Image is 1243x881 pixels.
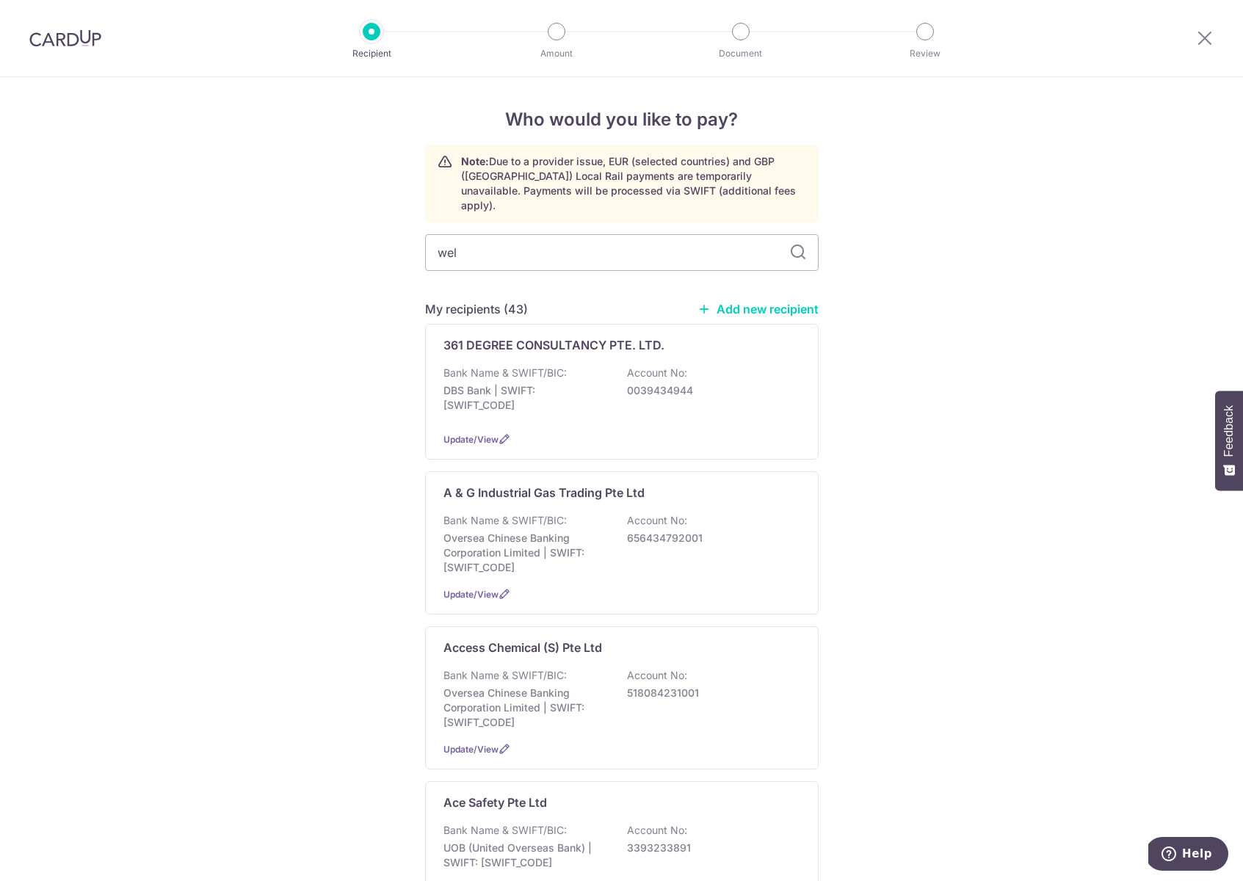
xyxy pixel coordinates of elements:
[443,589,499,600] a: Update/View
[1222,405,1236,457] span: Feedback
[425,300,528,318] h5: My recipients (43)
[871,46,979,61] p: Review
[1148,837,1228,874] iframe: Opens a widget where you can find more information
[29,29,101,47] img: CardUp
[627,841,791,855] p: 3393233891
[443,484,645,501] p: A & G Industrial Gas Trading Pte Ltd
[443,383,608,413] p: DBS Bank | SWIFT: [SWIFT_CODE]
[627,383,791,398] p: 0039434944
[461,155,489,167] strong: Note:
[443,434,499,445] a: Update/View
[443,841,608,870] p: UOB (United Overseas Bank) | SWIFT: [SWIFT_CODE]
[443,744,499,755] a: Update/View
[317,46,426,61] p: Recipient
[443,513,567,528] p: Bank Name & SWIFT/BIC:
[1215,391,1243,490] button: Feedback - Show survey
[443,531,608,575] p: Oversea Chinese Banking Corporation Limited | SWIFT: [SWIFT_CODE]
[443,823,567,838] p: Bank Name & SWIFT/BIC:
[697,302,819,316] a: Add new recipient
[627,366,687,380] p: Account No:
[627,513,687,528] p: Account No:
[461,154,806,213] p: Due to a provider issue, EUR (selected countries) and GBP ([GEOGRAPHIC_DATA]) Local Rail payments...
[443,336,664,354] p: 361 DEGREE CONSULTANCY PTE. LTD.
[502,46,611,61] p: Amount
[686,46,795,61] p: Document
[443,686,608,730] p: Oversea Chinese Banking Corporation Limited | SWIFT: [SWIFT_CODE]
[627,531,791,545] p: 656434792001
[443,794,547,811] p: Ace Safety Pte Ltd
[627,668,687,683] p: Account No:
[443,668,567,683] p: Bank Name & SWIFT/BIC:
[425,234,819,271] input: Search for any recipient here
[443,639,602,656] p: Access Chemical (S) Pte Ltd
[443,366,567,380] p: Bank Name & SWIFT/BIC:
[627,823,687,838] p: Account No:
[627,686,791,700] p: 518084231001
[425,106,819,133] h4: Who would you like to pay?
